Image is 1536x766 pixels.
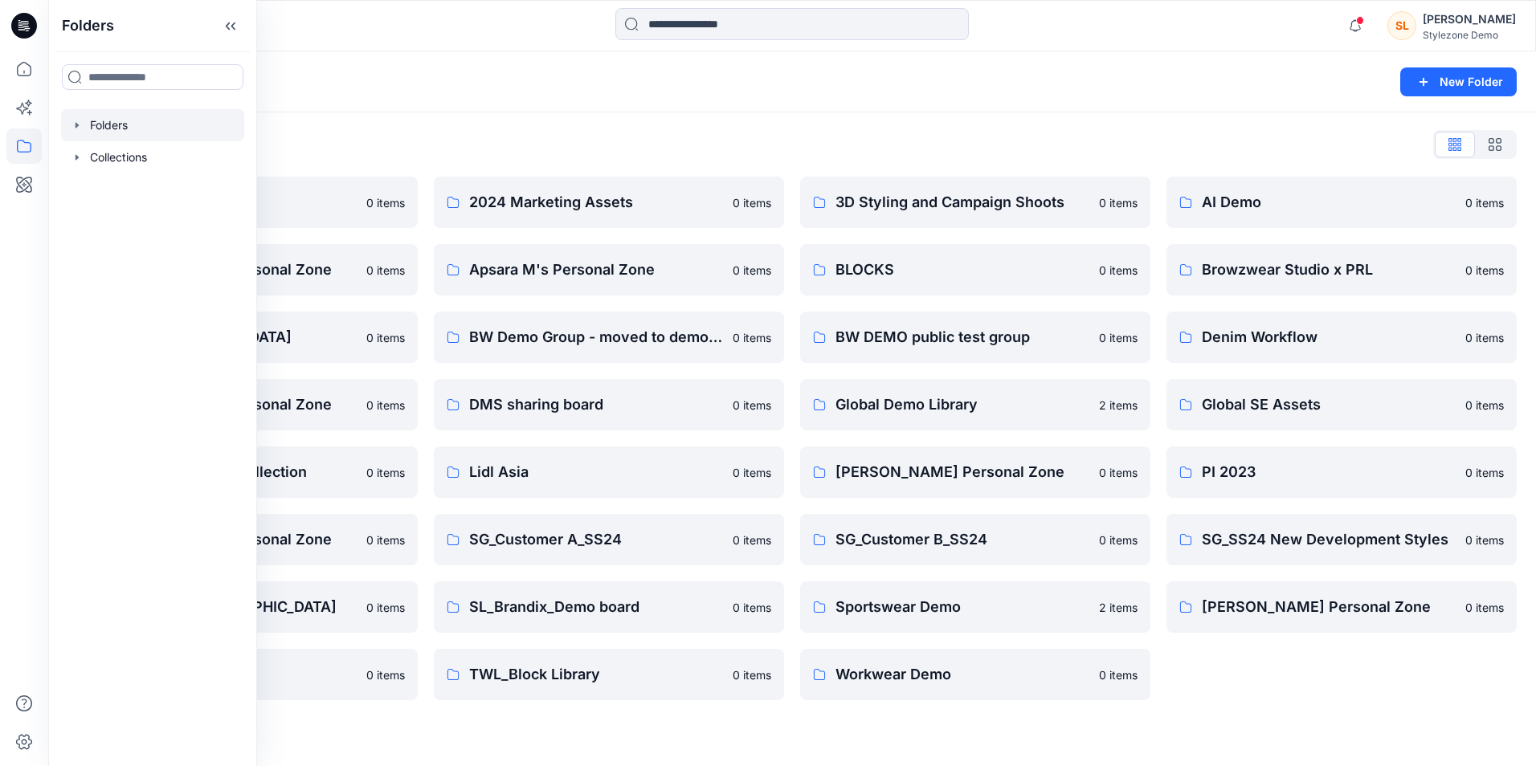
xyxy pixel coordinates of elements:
[1465,532,1504,548] p: 0 items
[733,464,771,481] p: 0 items
[1166,312,1517,363] a: Denim Workflow0 items
[1099,397,1138,414] p: 2 items
[434,244,784,295] a: Apsara M's Personal Zone0 items
[835,326,1089,348] p: BW DEMO public test group
[800,177,1150,228] a: 3D Styling and Campaign Shoots0 items
[1099,666,1138,683] p: 0 items
[366,194,405,211] p: 0 items
[733,532,771,548] p: 0 items
[733,599,771,616] p: 0 items
[800,514,1150,565] a: SG_Customer B_SS240 items
[800,446,1150,498] a: [PERSON_NAME] Personal Zone0 items
[1099,194,1138,211] p: 0 items
[1166,581,1517,633] a: [PERSON_NAME] Personal Zone0 items
[1465,397,1504,414] p: 0 items
[733,666,771,683] p: 0 items
[469,596,723,618] p: SL_Brandix_Demo board
[1202,191,1456,214] p: AI Demo
[469,528,723,551] p: SG_Customer A_SS24
[733,194,771,211] p: 0 items
[469,393,723,416] p: DMS sharing board
[800,312,1150,363] a: BW DEMO public test group0 items
[1423,10,1516,29] div: [PERSON_NAME]
[434,379,784,430] a: DMS sharing board0 items
[1166,177,1517,228] a: AI Demo0 items
[1465,599,1504,616] p: 0 items
[366,532,405,548] p: 0 items
[733,397,771,414] p: 0 items
[1465,194,1504,211] p: 0 items
[469,259,723,281] p: Apsara M's Personal Zone
[733,262,771,279] p: 0 items
[434,177,784,228] a: 2024 Marketing Assets0 items
[366,262,405,279] p: 0 items
[733,329,771,346] p: 0 items
[800,379,1150,430] a: Global Demo Library2 items
[1465,329,1504,346] p: 0 items
[366,329,405,346] p: 0 items
[434,446,784,498] a: Lidl Asia0 items
[835,191,1089,214] p: 3D Styling and Campaign Shoots
[1166,446,1517,498] a: PI 20230 items
[1166,514,1517,565] a: SG_SS24 New Development Styles0 items
[1202,326,1456,348] p: Denim Workflow
[366,599,405,616] p: 0 items
[1387,11,1416,40] div: SL
[1099,329,1138,346] p: 0 items
[1202,528,1456,551] p: SG_SS24 New Development Styles
[434,312,784,363] a: BW Demo Group - moved to demo-prod0 items
[835,259,1089,281] p: BLOCKS
[1423,29,1516,41] div: Stylezone Demo
[434,581,784,633] a: SL_Brandix_Demo board0 items
[469,326,723,348] p: BW Demo Group - moved to demo-prod
[469,663,723,686] p: TWL_Block Library
[434,514,784,565] a: SG_Customer A_SS240 items
[800,244,1150,295] a: BLOCKS0 items
[800,581,1150,633] a: Sportswear Demo2 items
[835,596,1089,618] p: Sportswear Demo
[1202,461,1456,483] p: PI 2023
[366,397,405,414] p: 0 items
[1202,259,1456,281] p: Browzwear Studio x PRL
[1465,262,1504,279] p: 0 items
[1400,67,1517,96] button: New Folder
[366,666,405,683] p: 0 items
[1099,532,1138,548] p: 0 items
[1202,596,1456,618] p: [PERSON_NAME] Personal Zone
[1202,393,1456,416] p: Global SE Assets
[1166,244,1517,295] a: Browzwear Studio x PRL0 items
[469,191,723,214] p: 2024 Marketing Assets
[1099,599,1138,616] p: 2 items
[835,528,1089,551] p: SG_Customer B_SS24
[1166,379,1517,430] a: Global SE Assets0 items
[1099,464,1138,481] p: 0 items
[469,461,723,483] p: Lidl Asia
[835,393,1089,416] p: Global Demo Library
[1465,464,1504,481] p: 0 items
[835,461,1089,483] p: [PERSON_NAME] Personal Zone
[1099,262,1138,279] p: 0 items
[835,663,1089,686] p: Workwear Demo
[800,649,1150,700] a: Workwear Demo0 items
[366,464,405,481] p: 0 items
[434,649,784,700] a: TWL_Block Library0 items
